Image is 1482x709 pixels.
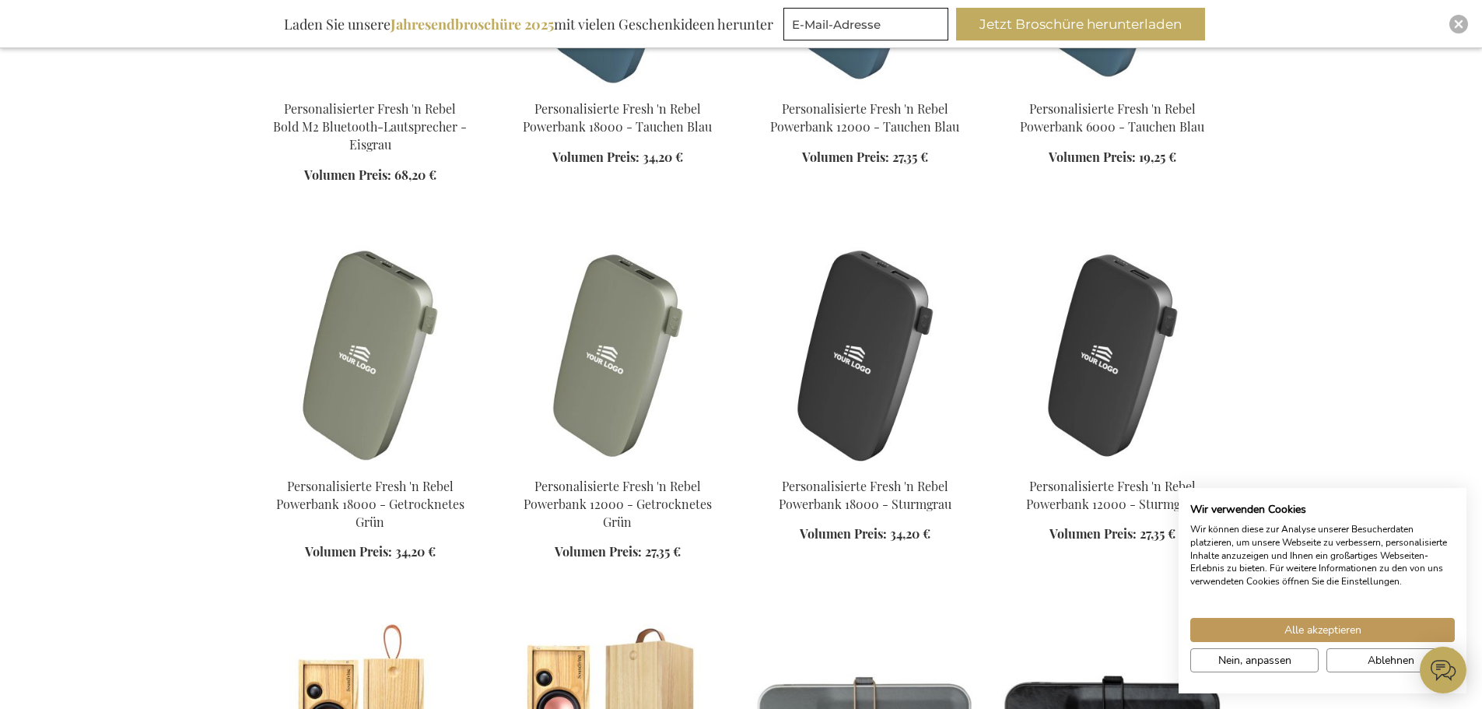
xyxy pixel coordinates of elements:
[1190,503,1455,517] h2: Wir verwenden Cookies
[643,149,683,165] span: 34,20 €
[1001,81,1224,96] a: Personalisierte Fresh 'n Rebel Powerbank 6000 - Tauchen Blau
[1420,647,1466,693] iframe: belco-activator-frame
[800,525,930,543] a: Volumen Preis: 34,20 €
[1218,652,1291,669] span: Nein, anpassen
[506,247,729,465] img: Personalisierte Fresh 'n Rebel Powerbank 12000 - Getrocknetes Grün
[1449,15,1468,33] div: Close
[523,100,712,135] a: Personalisierte Fresh 'n Rebel Powerbank 18000 - Tauchen Blau
[754,81,976,96] a: Personalisierte Fresh 'n Rebel Powerbank 12000 - Tauchen Blau
[1001,458,1224,473] a: Personalisierte Fresh 'n Rebel Powerbank 12000 - Sturmgrau
[892,149,928,165] span: 27,35 €
[754,247,976,465] img: Personalisierte Fresh 'n Rebel Powerbank 18000 - Sturmgrau
[259,81,482,96] a: Personalisierter Fresh 'n Rebel Bold M2 Bluetooth-Lautsprecher - Eisgrau
[259,247,482,465] img: Personalisierte Fresh 'n Rebel Powerbank 18000 - Getrocknetes Grün
[1020,100,1204,135] a: Personalisierte Fresh 'n Rebel Powerbank 6000 - Tauchen Blau
[259,458,482,473] a: Personalisierte Fresh 'n Rebel Powerbank 18000 - Getrocknetes Grün
[779,478,951,512] a: Personalisierte Fresh 'n Rebel Powerbank 18000 - Sturmgrau
[524,478,712,530] a: Personalisierte Fresh 'n Rebel Powerbank 12000 - Getrocknetes Grün
[506,458,729,473] a: Personalisierte Fresh 'n Rebel Powerbank 12000 - Getrocknetes Grün
[802,149,928,167] a: Volumen Preis: 27,35 €
[802,149,889,165] span: Volumen Preis:
[783,8,953,45] form: marketing offers and promotions
[770,100,959,135] a: Personalisierte Fresh 'n Rebel Powerbank 12000 - Tauchen Blau
[1026,478,1199,512] a: Personalisierte Fresh 'n Rebel Powerbank 12000 - Sturmgrau
[304,167,391,183] span: Volumen Preis:
[1140,525,1175,542] span: 27,35 €
[890,525,930,542] span: 34,20 €
[1049,525,1175,543] a: Volumen Preis: 27,35 €
[305,543,392,560] span: Volumen Preis:
[506,81,729,96] a: Personalisierte Fresh 'n Rebel Powerbank 18000 - Tauchen Blau
[1190,523,1455,588] p: Wir können diese zur Analyse unserer Besucherdaten platzieren, um unsere Webseite zu verbessern, ...
[1368,652,1414,669] span: Ablehnen
[276,478,464,530] a: Personalisierte Fresh 'n Rebel Powerbank 18000 - Getrocknetes Grün
[1139,149,1176,165] span: 19,25 €
[304,167,436,184] a: Volumen Preis: 68,20 €
[273,100,467,153] a: Personalisierter Fresh 'n Rebel Bold M2 Bluetooth-Lautsprecher - Eisgrau
[1190,648,1319,672] button: cookie Einstellungen anpassen
[1454,19,1463,29] img: Close
[552,149,683,167] a: Volumen Preis: 34,20 €
[552,149,639,165] span: Volumen Preis:
[395,543,436,560] span: 34,20 €
[754,458,976,473] a: Personalisierte Fresh 'n Rebel Powerbank 18000 - Sturmgrau
[645,543,681,560] span: 27,35 €
[800,525,887,542] span: Volumen Preis:
[1049,149,1176,167] a: Volumen Preis: 19,25 €
[555,543,681,561] a: Volumen Preis: 27,35 €
[1001,247,1224,465] img: Personalisierte Fresh 'n Rebel Powerbank 12000 - Sturmgrau
[555,543,642,560] span: Volumen Preis:
[1049,525,1137,542] span: Volumen Preis:
[1326,648,1455,672] button: Alle verweigern cookies
[1190,618,1455,642] button: Akzeptieren Sie alle cookies
[391,15,554,33] b: Jahresendbroschüre 2025
[305,543,436,561] a: Volumen Preis: 34,20 €
[277,8,780,40] div: Laden Sie unsere mit vielen Geschenkideen herunter
[1049,149,1136,165] span: Volumen Preis:
[783,8,948,40] input: E-Mail-Adresse
[394,167,436,183] span: 68,20 €
[1284,622,1361,638] span: Alle akzeptieren
[956,8,1205,40] button: Jetzt Broschüre herunterladen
